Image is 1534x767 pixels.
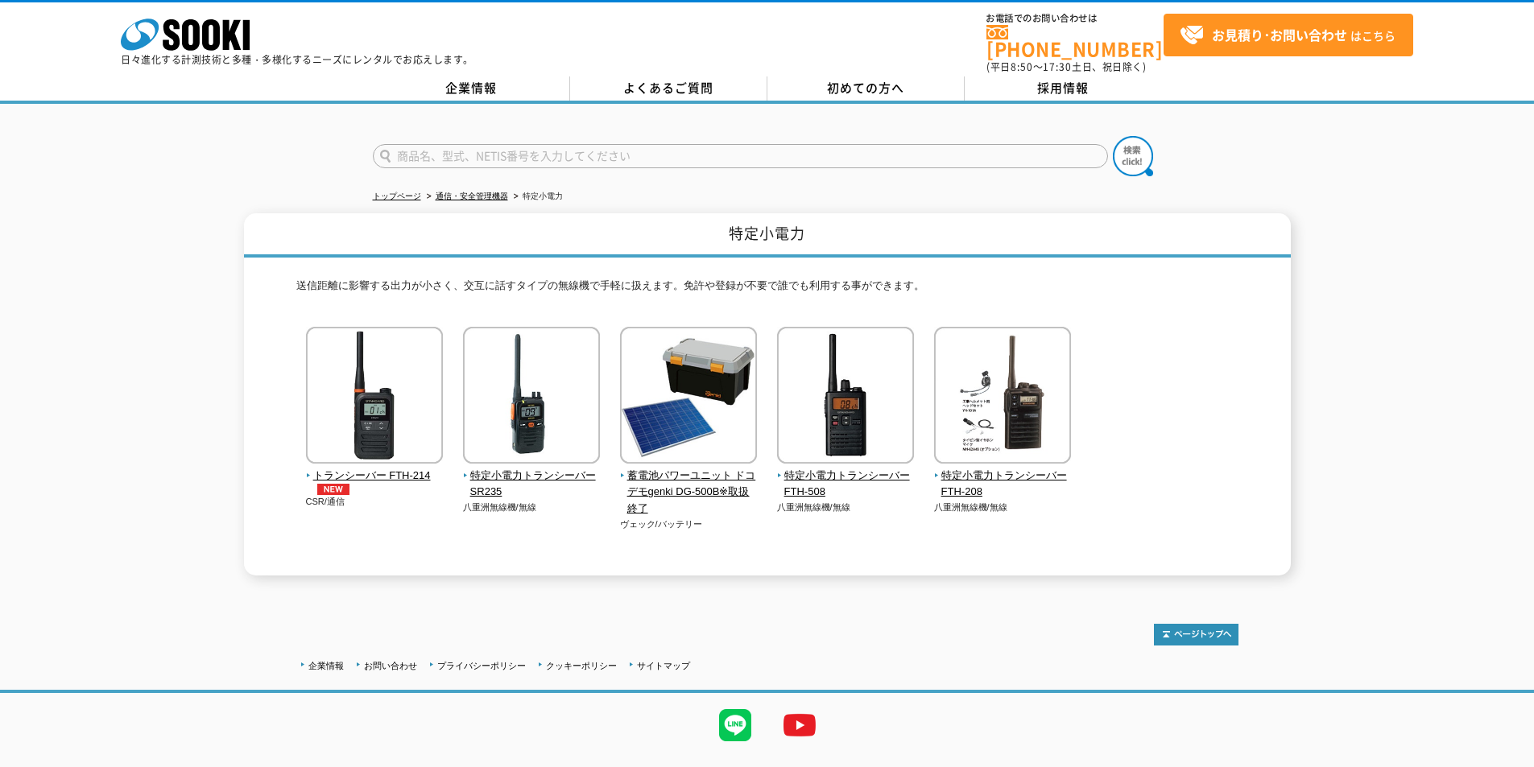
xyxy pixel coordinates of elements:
img: LINE [703,693,767,757]
input: 商品名、型式、NETIS番号を入力してください [373,144,1108,168]
a: お問い合わせ [364,661,417,670]
a: クッキーポリシー [546,661,617,670]
a: 通信・安全管理機器 [436,192,508,200]
span: お電話でのお問い合わせは [986,14,1164,23]
img: 特定小電力トランシーバー SR235 [463,327,600,468]
p: 八重洲無線機/無線 [934,501,1072,514]
img: トランシーバー FTH-214 [306,327,443,468]
a: 企業情報 [373,76,570,101]
img: NEW [313,484,354,495]
span: 蓄電池パワーユニット ドコデモgenki DG-500B※取扱終了 [620,468,758,518]
li: 特定小電力 [511,188,563,205]
span: 17:30 [1043,60,1072,74]
img: YouTube [767,693,832,757]
span: トランシーバー FTH-214 [306,468,444,496]
img: 特定小電力トランシーバー FTH-208 [934,327,1071,468]
a: 採用情報 [965,76,1162,101]
span: 特定小電力トランシーバー SR235 [463,468,601,501]
a: [PHONE_NUMBER] [986,25,1164,58]
span: 8:50 [1011,60,1033,74]
strong: お見積り･お問い合わせ [1212,25,1347,44]
p: 送信距離に影響する出力が小さく、交互に話すタイプの無線機で手軽に扱えます。免許や登録が不要で誰でも利用する事ができます。 [296,278,1238,303]
a: 特定小電力トランシーバー FTH-208 [934,452,1072,501]
a: 蓄電池パワーユニット ドコデモgenki DG-500B※取扱終了 [620,452,758,518]
p: CSR/通信 [306,495,444,509]
p: 八重洲無線機/無線 [463,501,601,514]
p: ヴェック/バッテリー [620,518,758,531]
a: よくあるご質問 [570,76,767,101]
a: サイトマップ [637,661,690,670]
span: 特定小電力トランシーバー FTH-508 [777,468,915,501]
a: 企業情報 [308,661,344,670]
p: 八重洲無線機/無線 [777,501,915,514]
span: 初めての方へ [827,79,904,97]
img: トップページへ [1154,624,1238,645]
span: はこちら [1180,23,1395,47]
a: プライバシーポリシー [437,661,526,670]
a: お見積り･お問い合わせはこちら [1164,14,1413,56]
img: 特定小電力トランシーバー FTH-508 [777,327,914,468]
h1: 特定小電力 [244,213,1291,258]
p: 日々進化する計測技術と多種・多様化するニーズにレンタルでお応えします。 [121,55,473,64]
a: トランシーバー FTH-214NEW [306,452,444,496]
a: トップページ [373,192,421,200]
img: 蓄電池パワーユニット ドコデモgenki DG-500B※取扱終了 [620,327,757,468]
span: 特定小電力トランシーバー FTH-208 [934,468,1072,501]
span: (平日 ～ 土日、祝日除く) [986,60,1146,74]
a: 特定小電力トランシーバー FTH-508 [777,452,915,501]
img: btn_search.png [1113,136,1153,176]
a: 特定小電力トランシーバー SR235 [463,452,601,501]
a: 初めての方へ [767,76,965,101]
